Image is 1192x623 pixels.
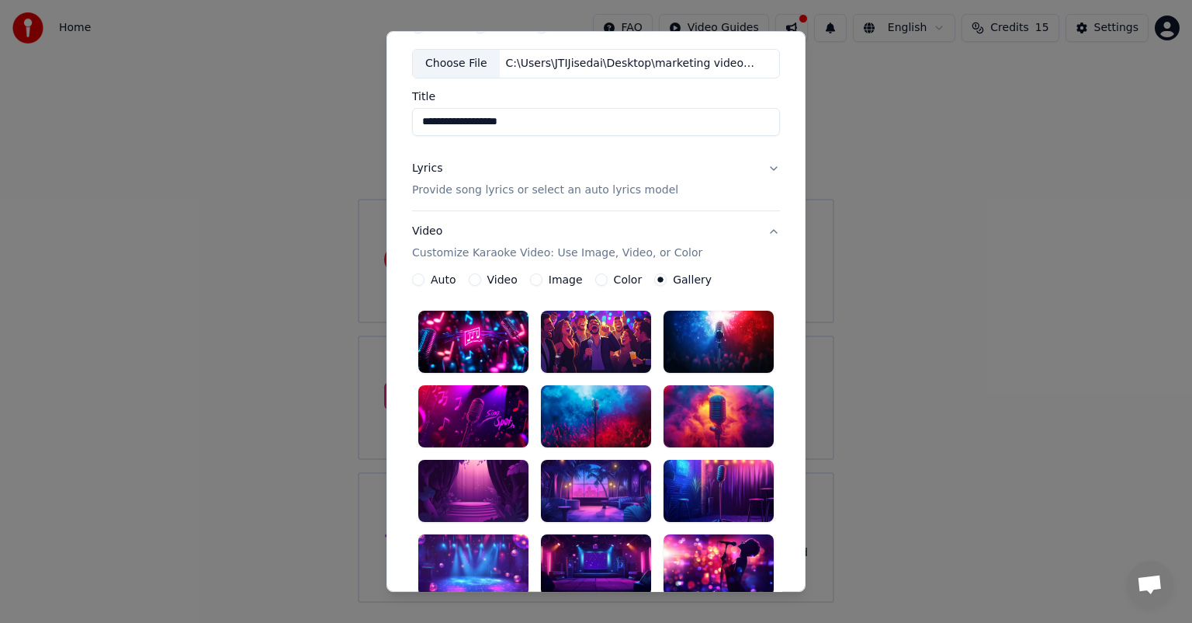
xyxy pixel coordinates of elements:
[413,50,500,78] div: Choose File
[412,161,442,176] div: Lyrics
[412,183,678,198] p: Provide song lyrics or select an auto lyrics model
[412,148,780,211] button: LyricsProvide song lyrics or select an auto lyrics model
[412,211,780,273] button: VideoCustomize Karaoke Video: Use Image, Video, or Color
[493,22,523,33] label: Video
[549,274,583,285] label: Image
[412,245,702,261] p: Customize Karaoke Video: Use Image, Video, or Color
[412,91,780,102] label: Title
[487,274,518,285] label: Video
[500,56,764,71] div: C:\Users\JTIJisedai\Desktop\marketing video for fb\nextgen jingle\[PERSON_NAME] Ver3.mp3
[412,224,702,261] div: Video
[431,274,456,285] label: Auto
[431,22,462,33] label: Audio
[614,274,643,285] label: Color
[554,22,576,33] label: URL
[673,274,712,285] label: Gallery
